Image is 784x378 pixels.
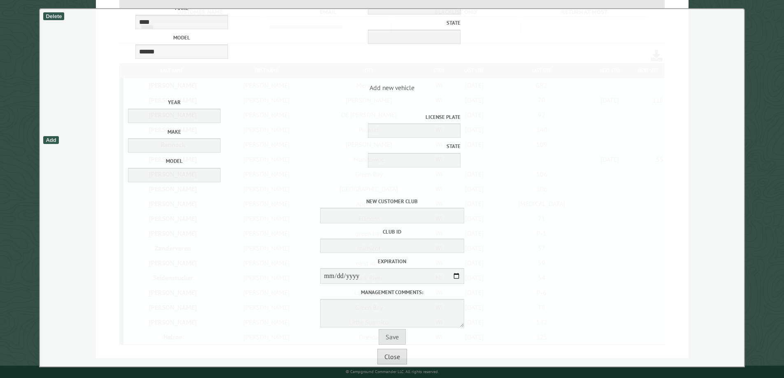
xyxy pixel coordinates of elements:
label: Blacklist only [393,7,519,17]
label: State [277,19,461,27]
label: Club ID [42,228,742,236]
div: Delete [43,12,64,20]
label: License Plate [272,113,461,121]
label: Customer Name [137,7,263,17]
button: Save [379,329,406,345]
small: © Campground Commander LLC. All rights reserved. [346,369,439,374]
label: Return at most [521,7,647,17]
label: Make [79,128,269,136]
label: Year [79,98,269,106]
label: Model [90,34,274,42]
span: Add new vehicle [42,83,742,188]
div: Add [43,136,58,144]
label: Model [79,157,269,165]
label: Email [265,7,391,17]
button: Close [377,349,407,364]
label: State [272,142,461,150]
label: Management comments: [42,288,742,296]
label: New customer club [42,197,742,205]
label: Expiration [42,257,742,265]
